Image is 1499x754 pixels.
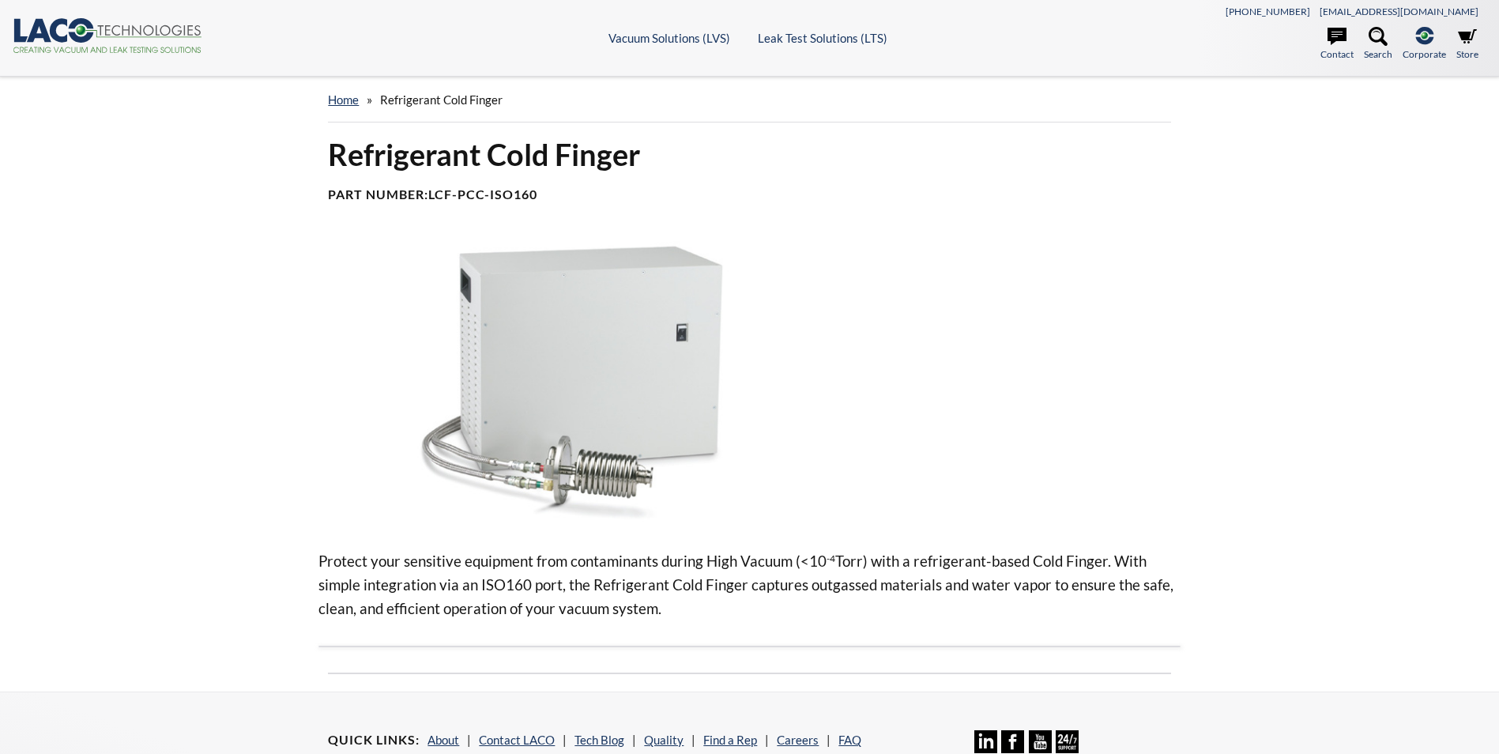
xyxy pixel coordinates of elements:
a: Search [1364,27,1392,62]
span: Corporate [1403,47,1446,62]
a: [PHONE_NUMBER] [1226,6,1310,17]
h1: Refrigerant Cold Finger [328,135,1170,174]
b: LCF-PCC-ISO160 [428,187,537,202]
a: home [328,92,359,107]
a: Store [1456,27,1478,62]
a: Careers [777,733,819,747]
img: Refrigerant Cold Finger and Chiller image [318,241,823,524]
a: Contact LACO [479,733,555,747]
a: FAQ [838,733,861,747]
h4: Part Number: [328,187,1170,203]
span: Refrigerant Cold Finger [380,92,503,107]
a: Quality [644,733,684,747]
sup: -4 [827,552,835,564]
a: Contact [1320,27,1354,62]
a: Find a Rep [703,733,757,747]
a: Vacuum Solutions (LVS) [608,31,730,45]
img: 24/7 Support Icon [1056,730,1079,753]
div: » [328,77,1170,123]
h4: Quick Links [328,732,420,748]
a: Leak Test Solutions (LTS) [758,31,887,45]
a: About [427,733,459,747]
a: Tech Blog [574,733,624,747]
a: [EMAIL_ADDRESS][DOMAIN_NAME] [1320,6,1478,17]
p: Protect your sensitive equipment from contaminants during High Vacuum (<10 Torr) with a refrigera... [318,549,1180,620]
